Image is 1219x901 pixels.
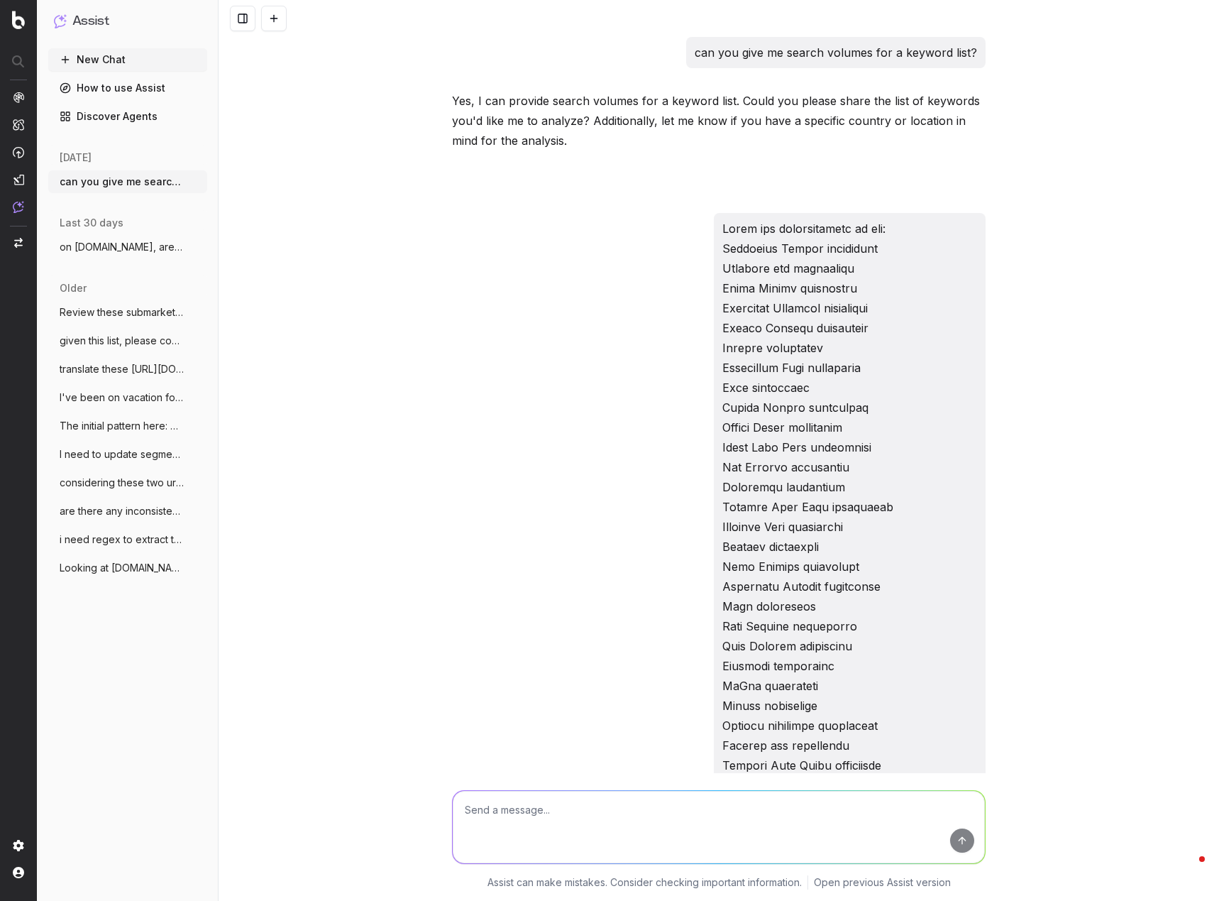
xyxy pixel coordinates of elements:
img: Assist [54,14,67,28]
button: given this list, please complete the tab [48,329,207,352]
button: New Chat [48,48,207,71]
button: I've been on vacation for a week, how ha [48,386,207,409]
p: Assist can make mistakes. Consider checking important information. [487,875,802,890]
span: older [60,281,87,295]
button: Looking at [DOMAIN_NAME] site crawls, w [48,557,207,579]
span: I've been on vacation for a week, how ha [60,391,184,405]
a: Discover Agents [48,105,207,128]
span: Review these submarket and city associat [60,305,184,320]
button: The initial pattern here: @SRP/houses/w [48,415,207,437]
span: given this list, please complete the tab [60,334,184,348]
img: Activation [13,146,24,158]
span: I need to update segmentation to include [60,447,184,462]
span: i need regex to extract the publish date [60,533,184,547]
span: are there any inconsistencies or possibl [60,504,184,518]
button: translate these [URL][DOMAIN_NAME]. [48,358,207,381]
span: [DATE] [60,151,92,165]
h1: Assist [72,11,109,31]
button: are there any inconsistencies or possibl [48,500,207,523]
button: can you give me search volumes for a key [48,170,207,193]
button: I need to update segmentation to include [48,443,207,466]
a: How to use Assist [48,77,207,99]
button: Assist [54,11,202,31]
img: Botify logo [12,11,25,29]
button: i need regex to extract the publish date [48,528,207,551]
span: considering these two urls, [URL]. [60,476,184,490]
p: can you give me search volumes for a keyword list? [695,43,977,62]
span: on [DOMAIN_NAME], are there neighborhoo [60,240,184,254]
span: Looking at [DOMAIN_NAME] site crawls, w [60,561,184,575]
img: Assist [13,201,24,213]
p: Yes, I can provide search volumes for a keyword list. Could you please share the list of keywords... [452,91,986,151]
img: Studio [13,174,24,185]
button: on [DOMAIN_NAME], are there neighborhoo [48,236,207,258]
span: The initial pattern here: @SRP/houses/w [60,419,184,433]
img: Analytics [13,92,24,103]
button: considering these two urls, [URL]. [48,471,207,494]
img: Switch project [14,238,23,248]
span: can you give me search volumes for a key [60,175,184,189]
a: Open previous Assist version [814,875,951,890]
span: translate these [URL][DOMAIN_NAME]. [60,362,184,376]
img: Setting [13,840,24,851]
button: Review these submarket and city associat [48,301,207,324]
span: last 30 days [60,216,123,230]
img: Intelligence [13,119,24,131]
img: My account [13,867,24,878]
iframe: Intercom live chat [1171,853,1205,887]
